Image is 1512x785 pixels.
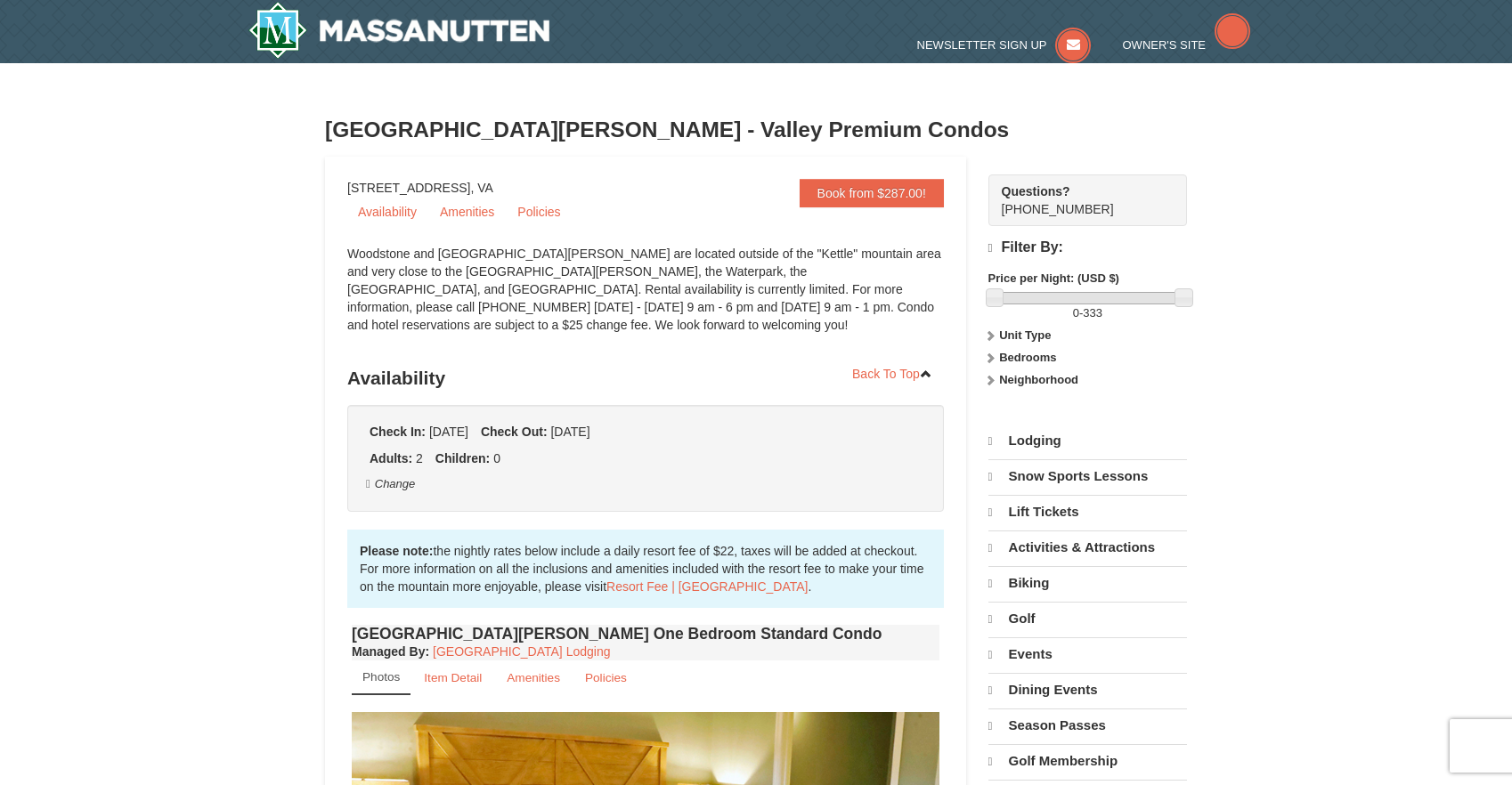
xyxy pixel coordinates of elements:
[352,644,425,659] span: Managed By
[988,744,1187,778] a: Golf Membership
[352,644,429,659] strong: :
[988,708,1187,742] a: Season Passes
[433,644,610,659] a: [GEOGRAPHIC_DATA] Lodging
[988,425,1187,457] a: Lodging
[1123,38,1251,52] a: Owner's Site
[429,198,505,225] a: Amenities
[585,671,627,684] small: Policies
[1002,182,1155,216] span: [PHONE_NUMBER]
[370,425,426,439] strong: Check In:
[435,451,490,465] strong: Children:
[988,271,1119,285] strong: Price per Night: (USD $)
[481,425,548,439] strong: Check Out:
[352,660,411,695] a: Photos
[360,544,433,558] strong: Please note:
[1123,38,1207,52] span: Owner's Site
[507,198,571,225] a: Policies
[988,566,1187,600] a: Biking
[507,671,560,684] small: Amenities
[999,328,1051,342] strong: Unit Type
[352,625,939,643] h4: [GEOGRAPHIC_DATA][PERSON_NAME] One Bedroom Standard Condo
[347,360,944,396] h3: Availability
[347,245,944,352] div: Woodstone and [GEOGRAPHIC_DATA][PERSON_NAME] are located outside of the "Kettle" mountain area an...
[988,459,1187,493] a: Snow Sports Lessons
[1002,184,1070,198] strong: Questions?
[429,425,468,439] span: [DATE]
[365,474,416,494] button: Change
[550,425,589,439] span: [DATE]
[416,451,423,465] span: 2
[988,602,1187,635] a: Golf
[362,670,400,684] small: Photos
[573,660,638,695] a: Policies
[248,2,549,59] img: Massanutten Resort Logo
[988,304,1187,322] label: -
[800,179,944,207] a: Book from $287.00!
[988,239,1187,256] h4: Filter By:
[988,495,1187,529] a: Lift Tickets
[325,112,1187,148] h3: [GEOGRAPHIC_DATA][PERSON_NAME] - Valley Premium Condos
[999,351,1056,364] strong: Bedrooms
[917,38,1047,52] span: Newsletter Sign Up
[495,660,572,695] a: Amenities
[493,451,500,465] span: 0
[841,360,944,387] a: Back To Top
[370,451,412,465] strong: Adults:
[917,38,1092,52] a: Newsletter Sign Up
[347,530,944,608] div: the nightly rates below include a daily resort fee of $22, taxes will be added at checkout. For m...
[999,373,1078,386] strong: Neighborhood
[1083,306,1102,320] span: 333
[347,198,427,225] a: Availability
[424,671,482,684] small: Item Detail
[412,660,493,695] a: Item Detail
[988,637,1187,671] a: Events
[606,579,808,594] a: Resort Fee | [GEOGRAPHIC_DATA]
[1073,306,1079,320] span: 0
[988,530,1187,564] a: Activities & Attractions
[248,2,549,59] a: Massanutten Resort
[988,673,1187,707] a: Dining Events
